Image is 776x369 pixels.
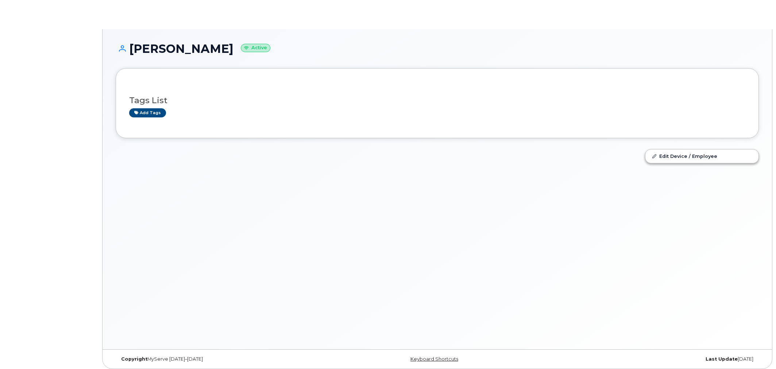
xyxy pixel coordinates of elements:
[706,356,738,362] strong: Last Update
[129,96,745,105] h3: Tags List
[116,356,330,362] div: MyServe [DATE]–[DATE]
[129,108,166,117] a: Add tags
[121,356,147,362] strong: Copyright
[645,149,758,163] a: Edit Device / Employee
[241,44,270,52] small: Active
[116,42,759,55] h1: [PERSON_NAME]
[410,356,458,362] a: Keyboard Shortcuts
[544,356,759,362] div: [DATE]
